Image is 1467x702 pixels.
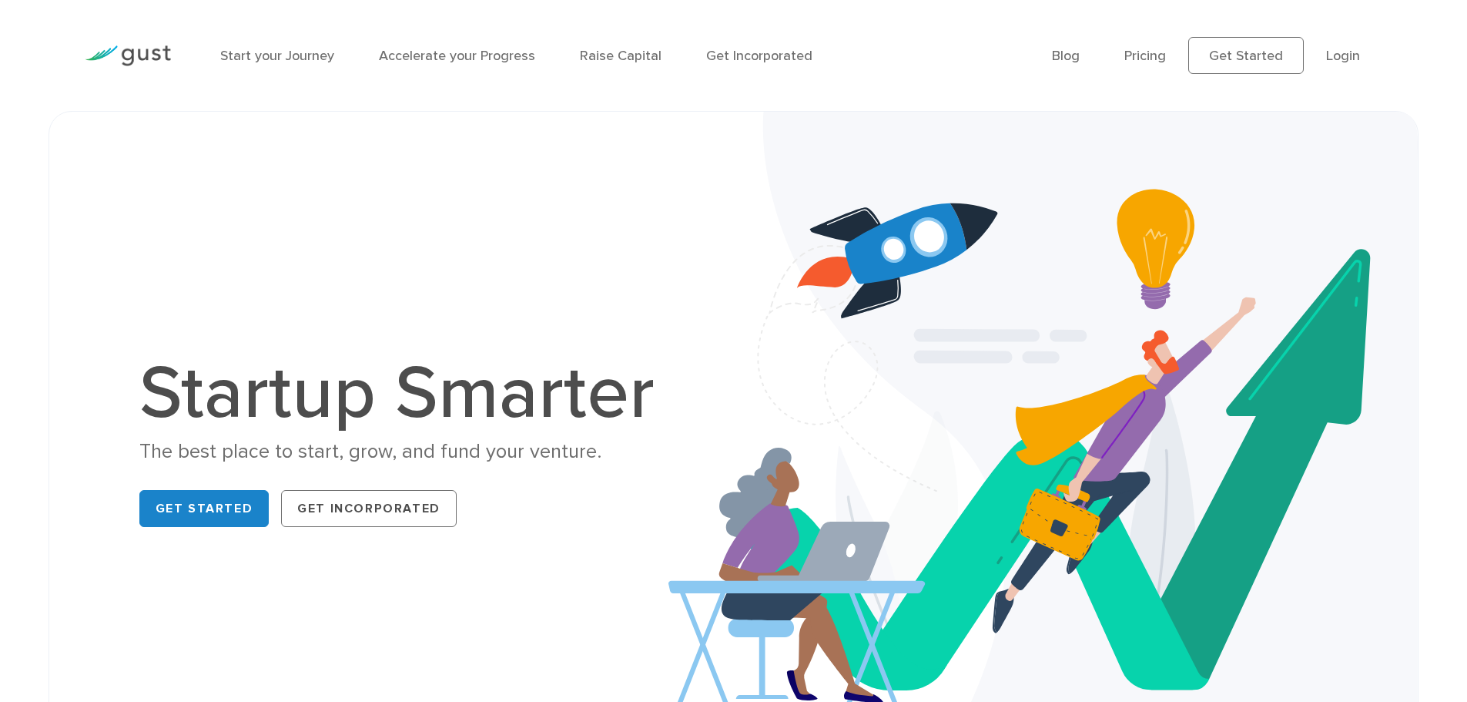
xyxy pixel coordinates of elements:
[139,490,270,527] a: Get Started
[706,48,812,64] a: Get Incorporated
[85,45,171,66] img: Gust Logo
[220,48,334,64] a: Start your Journey
[379,48,535,64] a: Accelerate your Progress
[281,490,457,527] a: Get Incorporated
[1124,48,1166,64] a: Pricing
[139,438,671,465] div: The best place to start, grow, and fund your venture.
[1052,48,1080,64] a: Blog
[139,357,671,431] h1: Startup Smarter
[1326,48,1360,64] a: Login
[580,48,661,64] a: Raise Capital
[1188,37,1304,74] a: Get Started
